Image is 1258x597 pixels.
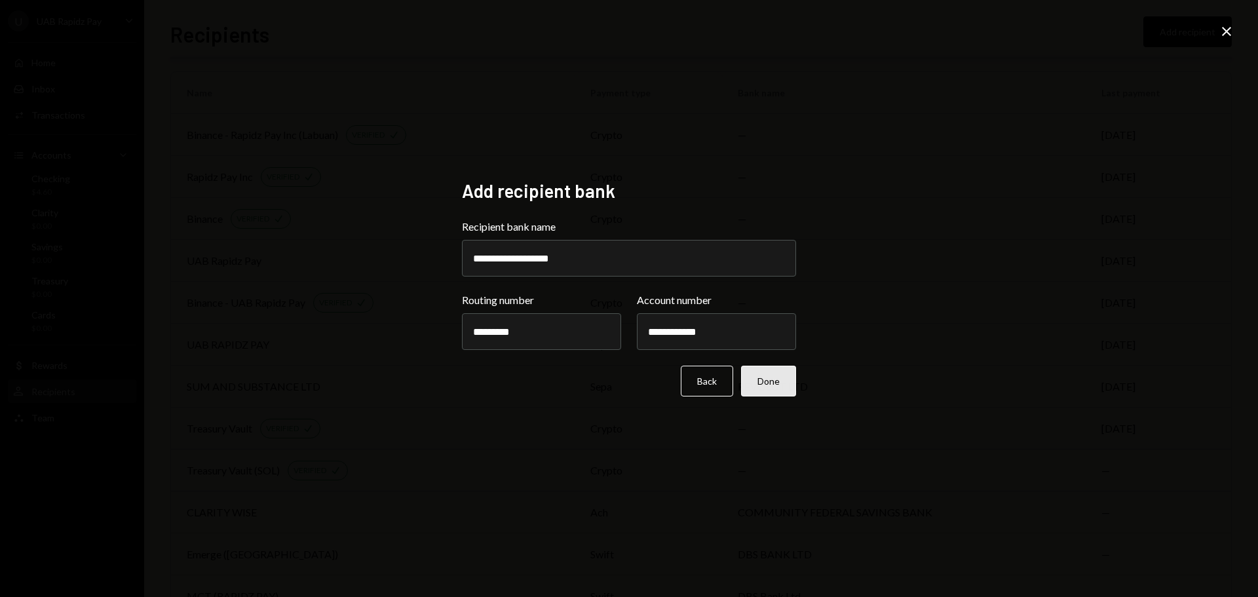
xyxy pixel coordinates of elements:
[462,178,796,204] h2: Add recipient bank
[741,366,796,396] button: Done
[462,292,621,308] label: Routing number
[681,366,733,396] button: Back
[637,292,796,308] label: Account number
[462,219,796,235] label: Recipient bank name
